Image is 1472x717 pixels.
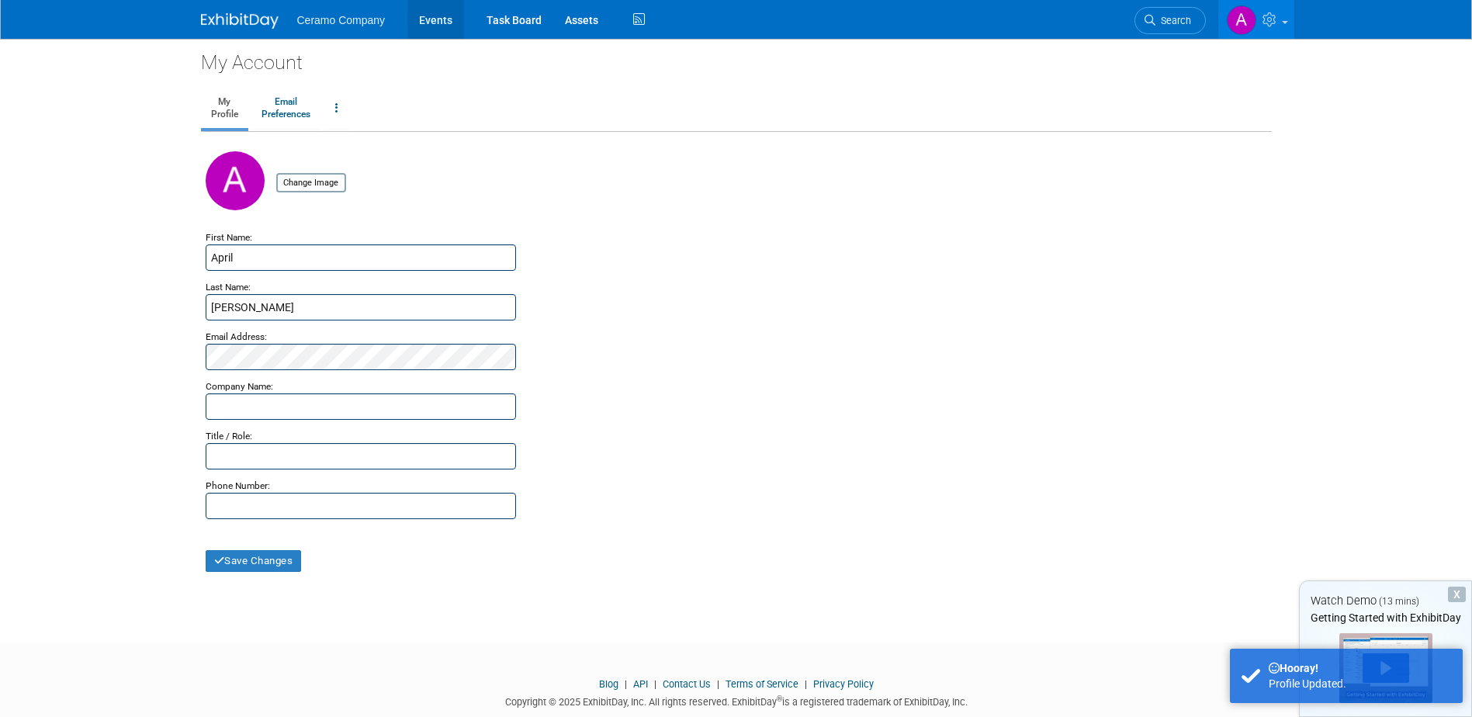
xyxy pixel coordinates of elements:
a: EmailPreferences [251,89,320,128]
span: | [713,678,723,690]
img: April Rockett [1227,5,1256,35]
div: Watch Demo [1300,593,1471,609]
a: Terms of Service [726,678,798,690]
small: Phone Number: [206,480,270,491]
a: Contact Us [663,678,711,690]
a: API [633,678,648,690]
span: Ceramo Company [297,14,386,26]
button: Save Changes [206,550,302,572]
a: Blog [599,678,618,690]
div: Dismiss [1448,587,1466,602]
a: Privacy Policy [813,678,874,690]
img: ExhibitDay [201,13,279,29]
span: | [801,678,811,690]
small: First Name: [206,232,252,243]
div: Hooray! [1269,660,1451,676]
small: Email Address: [206,331,267,342]
span: Search [1155,15,1191,26]
small: Title / Role: [206,431,252,442]
sup: ® [777,694,782,703]
div: Getting Started with ExhibitDay [1300,610,1471,625]
small: Company Name: [206,381,273,392]
small: Last Name: [206,282,251,293]
a: Search [1134,7,1206,34]
span: | [621,678,631,690]
img: A.jpg [206,151,265,210]
span: (13 mins) [1379,596,1419,607]
div: Profile Updated. [1269,676,1451,691]
div: My Account [201,39,1272,76]
a: MyProfile [201,89,248,128]
span: | [650,678,660,690]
